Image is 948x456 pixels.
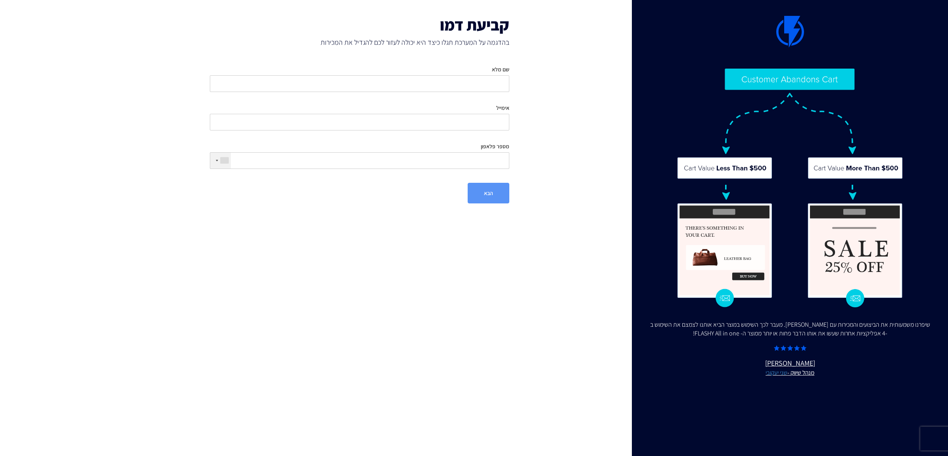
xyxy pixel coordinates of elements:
[492,65,509,73] label: שם מלא
[648,368,932,377] small: מנהל שיווק -
[210,16,509,33] h1: קביעת דמו
[210,37,509,48] span: בהדגמה על המערכת תגלו כיצד היא יכולה לעזור לכם להגדיל את המכירות
[468,183,509,203] button: הבא
[481,142,509,150] label: מספר פלאפון
[648,320,932,339] div: שיפרנו משמעותית את הביצועים והמכירות עם [PERSON_NAME]. מעבר לכך השימוש במוצר הביא אותנו לצמצם את ...
[496,104,509,112] label: אימייל
[766,368,787,376] a: שני יעקובי
[648,358,932,377] u: [PERSON_NAME]
[676,67,904,308] img: Flashy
